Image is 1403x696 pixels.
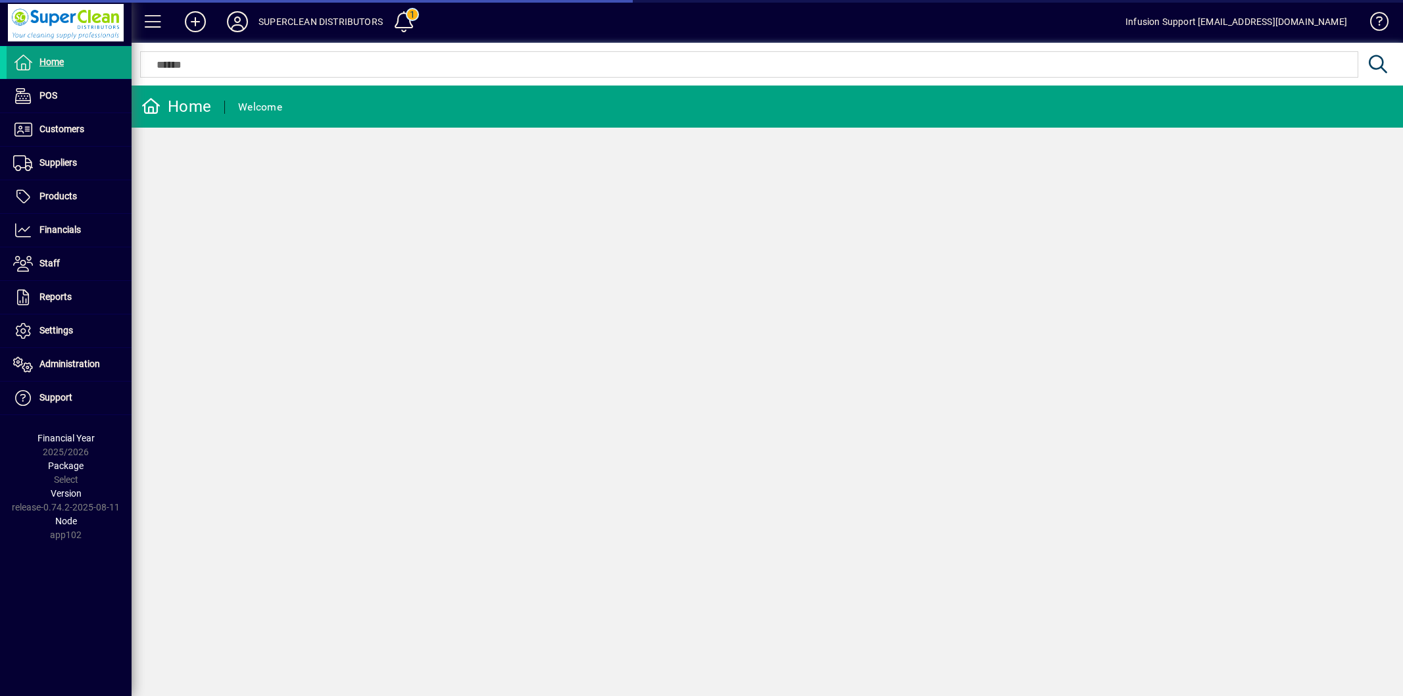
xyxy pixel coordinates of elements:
a: POS [7,80,132,112]
span: Staff [39,258,60,268]
a: Knowledge Base [1360,3,1387,45]
a: Suppliers [7,147,132,180]
span: Reports [39,291,72,302]
a: Staff [7,247,132,280]
span: Support [39,392,72,403]
a: Products [7,180,132,213]
button: Add [174,10,216,34]
a: Settings [7,314,132,347]
a: Financials [7,214,132,247]
a: Support [7,382,132,414]
a: Administration [7,348,132,381]
div: Home [141,96,211,117]
div: Welcome [238,97,282,118]
span: Node [55,516,77,526]
span: Products [39,191,77,201]
a: Customers [7,113,132,146]
span: Home [39,57,64,67]
span: Suppliers [39,157,77,168]
span: Financials [39,224,81,235]
span: POS [39,90,57,101]
div: Infusion Support [EMAIL_ADDRESS][DOMAIN_NAME] [1125,11,1347,32]
span: Package [48,460,84,471]
a: Reports [7,281,132,314]
span: Version [51,488,82,499]
span: Settings [39,325,73,336]
div: SUPERCLEAN DISTRIBUTORS [258,11,383,32]
span: Financial Year [37,433,95,443]
button: Profile [216,10,258,34]
span: Administration [39,359,100,369]
span: Customers [39,124,84,134]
